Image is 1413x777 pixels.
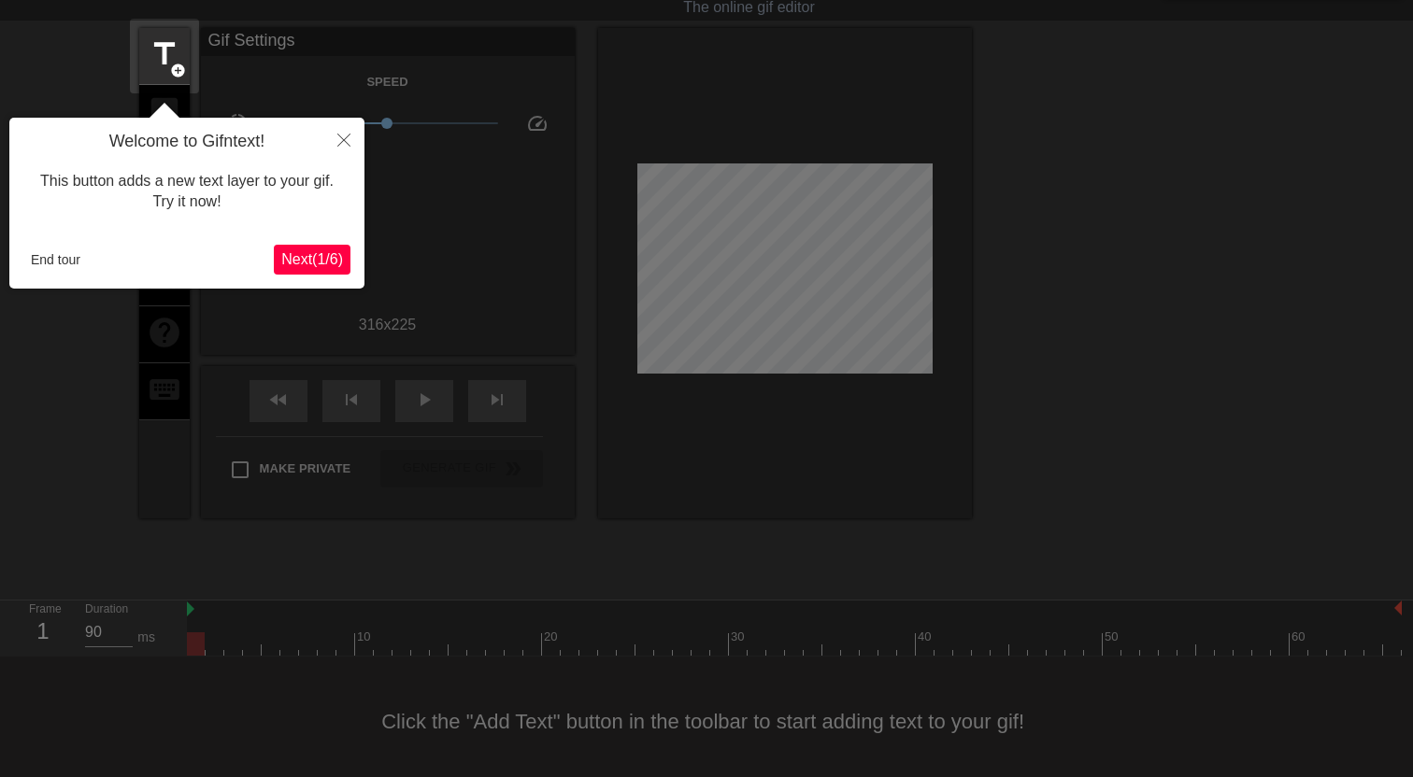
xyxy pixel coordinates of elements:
[23,246,88,274] button: End tour
[23,132,350,152] h4: Welcome to Gifntext!
[281,251,343,267] span: Next ( 1 / 6 )
[274,245,350,275] button: Next
[323,118,364,161] button: Close
[23,152,350,232] div: This button adds a new text layer to your gif. Try it now!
